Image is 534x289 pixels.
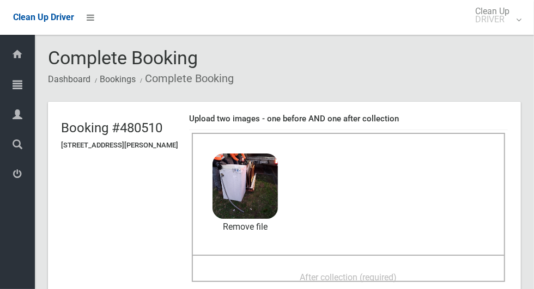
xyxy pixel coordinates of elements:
a: Bookings [100,74,136,84]
span: After collection (required) [300,272,397,282]
li: Complete Booking [137,69,234,89]
span: Clean Up [470,7,520,23]
a: Clean Up Driver [13,9,74,26]
small: DRIVER [475,15,509,23]
h2: Booking #480510 [61,121,178,135]
span: Complete Booking [48,47,198,69]
span: Clean Up Driver [13,12,74,22]
a: Remove file [213,219,278,235]
h5: [STREET_ADDRESS][PERSON_NAME] [61,142,178,149]
h4: Upload two images - one before AND one after collection [189,114,508,124]
a: Dashboard [48,74,90,84]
